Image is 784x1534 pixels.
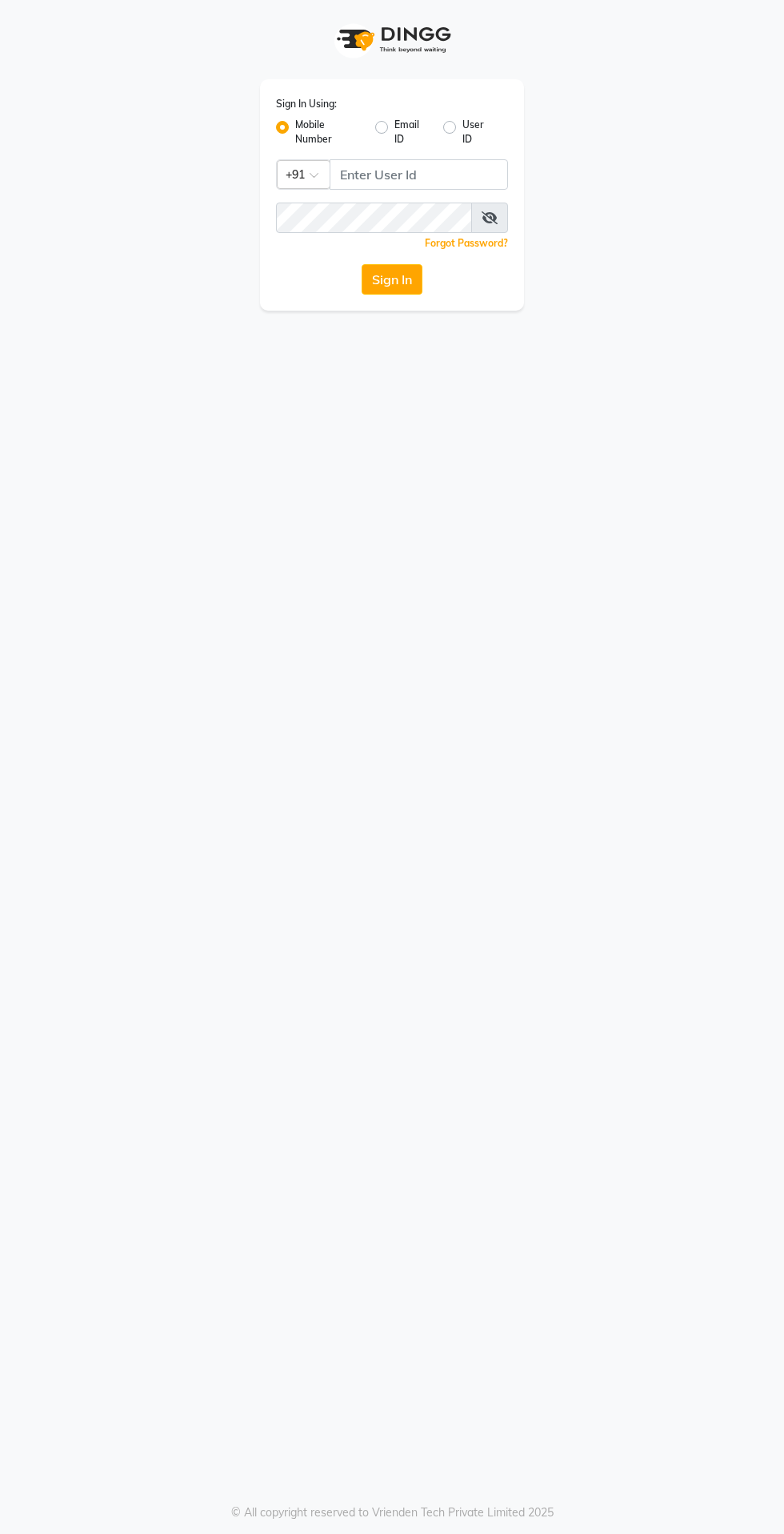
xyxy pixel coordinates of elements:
a: Forgot Password? [425,237,508,249]
label: Sign In Using: [276,97,337,111]
label: Mobile Number [295,118,362,147]
label: Email ID [394,118,430,147]
img: logo1.svg [328,16,456,63]
input: Username [330,159,508,190]
label: User ID [462,118,495,147]
button: Sign In [362,264,422,295]
input: Username [276,203,472,233]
